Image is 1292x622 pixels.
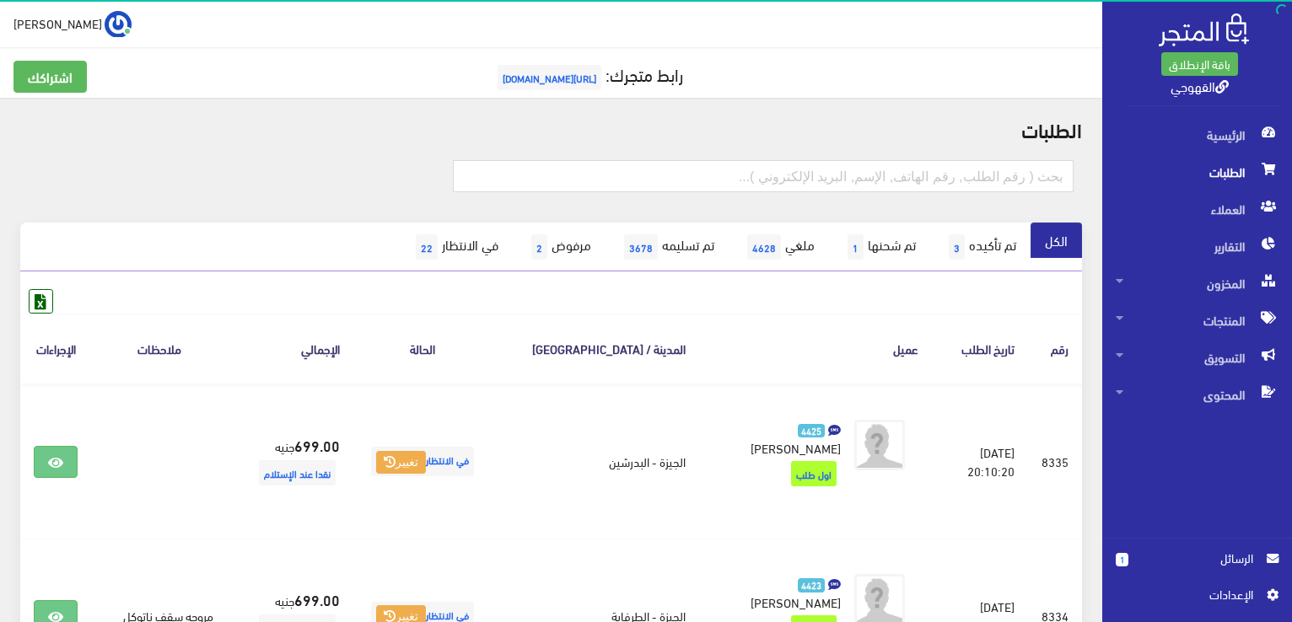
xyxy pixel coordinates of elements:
[1116,153,1279,190] span: الطلبات
[606,223,729,271] a: تم تسليمه3678
[751,590,841,614] span: [PERSON_NAME]
[91,314,227,383] th: ملاحظات
[848,234,864,260] span: 1
[227,384,353,539] td: جنيه
[854,420,905,470] img: avatar.png
[1142,549,1253,567] span: الرسائل
[1116,190,1279,228] span: العملاء
[1116,228,1279,265] span: التقارير
[513,223,606,271] a: مرفوض2
[930,223,1031,271] a: تم تأكيده3
[13,61,87,93] a: اشتراكك
[531,234,547,260] span: 2
[699,314,932,383] th: عميل
[1116,265,1279,302] span: المخزون
[13,10,132,37] a: ... [PERSON_NAME]
[1102,153,1292,190] a: الطلبات
[791,461,837,486] span: اول طلب
[397,223,513,271] a: في الانتظار22
[1102,376,1292,413] a: المحتوى
[1159,13,1249,46] img: .
[1102,302,1292,339] a: المنتجات
[751,436,841,459] span: [PERSON_NAME]
[453,160,1074,192] input: بحث ( رقم الطلب, رقم الهاتف, الإسم, البريد اﻹلكتروني )...
[353,314,492,383] th: الحالة
[829,223,930,271] a: تم شحنها1
[259,460,336,485] span: نقدا عند الإستلام
[416,234,438,260] span: 22
[729,223,829,271] a: ملغي4628
[1102,190,1292,228] a: العملاء
[624,234,658,260] span: 3678
[932,314,1028,383] th: تاريخ الطلب
[493,58,683,89] a: رابط متجرك:[URL][DOMAIN_NAME]
[798,424,826,438] span: 4425
[1116,339,1279,376] span: التسويق
[20,118,1082,140] h2: الطلبات
[932,384,1028,539] td: [DATE] 20:10:20
[1028,384,1082,539] td: 8335
[726,420,841,457] a: 4425 [PERSON_NAME]
[726,574,841,611] a: 4423 [PERSON_NAME]
[1102,116,1292,153] a: الرئيسية
[1129,585,1252,603] span: اﻹعدادات
[498,65,601,90] span: [URL][DOMAIN_NAME]
[492,384,699,539] td: الجيزة - البدرشين
[1161,52,1238,76] a: باقة الإنطلاق
[1116,302,1279,339] span: المنتجات
[376,451,426,475] button: تغيير
[1116,116,1279,153] span: الرئيسية
[371,447,474,476] span: في الانتظار
[294,434,340,456] strong: 699.00
[1116,553,1128,566] span: 1
[1102,265,1292,302] a: المخزون
[105,11,132,38] img: ...
[949,234,965,260] span: 3
[227,314,353,383] th: اﻹجمالي
[1171,73,1229,98] a: القهوجي
[1028,314,1082,383] th: رقم
[1116,376,1279,413] span: المحتوى
[1031,223,1082,258] a: الكل
[747,234,781,260] span: 4628
[13,13,102,34] span: [PERSON_NAME]
[1102,228,1292,265] a: التقارير
[1116,549,1279,585] a: 1 الرسائل
[20,314,91,383] th: الإجراءات
[492,314,699,383] th: المدينة / [GEOGRAPHIC_DATA]
[1116,585,1279,612] a: اﻹعدادات
[798,578,826,593] span: 4423
[294,588,340,610] strong: 699.00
